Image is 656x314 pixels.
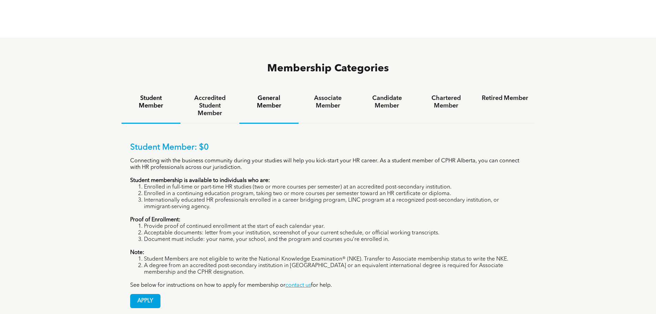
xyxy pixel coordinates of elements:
[305,94,351,110] h4: Associate Member
[187,94,233,117] h4: Accredited Student Member
[144,191,526,197] li: Enrolled in a continuing education program, taking two or more courses per semester toward an HR ...
[144,236,526,243] li: Document must include: your name, your school, and the program and courses you’re enrolled in.
[130,294,160,308] a: APPLY
[144,184,526,191] li: Enrolled in full-time or part-time HR studies (two or more courses per semester) at an accredited...
[246,94,292,110] h4: General Member
[128,94,174,110] h4: Student Member
[130,178,270,183] strong: Student membership is available to individuals who are:
[130,217,180,223] strong: Proof of Enrollment:
[130,282,526,289] p: See below for instructions on how to apply for membership or for help.
[285,283,311,288] a: contact us
[144,263,526,276] li: A degree from an accredited post-secondary institution in [GEOGRAPHIC_DATA] or an equivalent inte...
[364,94,410,110] h4: Candidate Member
[144,197,526,210] li: Internationally educated HR professionals enrolled in a career bridging program, LINC program at ...
[482,94,528,102] h4: Retired Member
[130,143,526,153] p: Student Member: $0
[130,158,526,171] p: Connecting with the business community during your studies will help you kick-start your HR caree...
[144,223,526,230] li: Provide proof of continued enrollment at the start of each calendar year.
[144,230,526,236] li: Acceptable documents: letter from your institution, screenshot of your current schedule, or offic...
[267,63,389,74] span: Membership Categories
[144,256,526,263] li: Student Members are not eligible to write the National Knowledge Examination® (NKE). Transfer to ...
[131,294,160,308] span: APPLY
[130,250,144,255] strong: Note:
[423,94,469,110] h4: Chartered Member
